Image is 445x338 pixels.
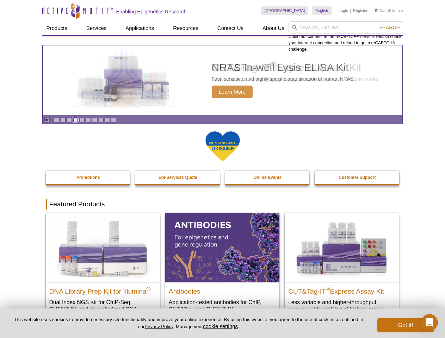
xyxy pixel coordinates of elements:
[289,21,403,52] div: Could not connect to the reCAPTCHA service. Please check your internet connection and reload to g...
[86,117,91,123] a: Go to slide 6
[353,8,367,13] a: Register
[67,117,72,123] a: Go to slide 3
[203,323,238,329] button: cookie settings
[258,21,289,35] a: About Us
[116,8,187,15] h2: Enabling Epigenetics Research
[169,299,276,313] p: Application-tested antibodies for ChIP, CUT&Tag, and CUT&RUN.
[375,6,403,15] li: (0 items)
[111,117,116,123] a: Go to slide 10
[165,213,279,282] img: All Antibodies
[169,21,203,35] a: Resources
[42,21,72,35] a: Products
[339,175,376,180] strong: Customer Support
[76,175,100,180] strong: Promotions
[46,213,160,327] a: DNA Library Prep Kit for Illumina DNA Library Prep Kit for Illumina® Dual Index NGS Kit for ChIP-...
[79,117,85,123] a: Go to slide 5
[44,117,50,123] a: Toggle autoplay
[49,284,156,295] h2: DNA Library Prep Kit for Illumina
[60,117,66,123] a: Go to slide 2
[46,171,131,184] a: Promotions
[46,213,160,282] img: DNA Library Prep Kit for Illumina
[312,6,332,15] a: English
[375,8,378,12] img: Your Cart
[98,117,104,123] a: Go to slide 8
[73,117,78,123] a: Go to slide 4
[213,21,248,35] a: Contact Us
[121,21,158,35] a: Applications
[350,6,351,15] li: |
[421,314,438,331] iframe: Intercom live chat
[54,117,59,123] a: Go to slide 1
[289,21,403,33] input: Keyword, Cat. No.
[315,171,400,184] a: Customer Support
[285,213,399,282] img: CUT&Tag-IT® Express Assay Kit
[159,175,197,180] strong: Epi-Services Quote
[379,25,400,30] span: Search
[375,8,387,13] a: Cart
[82,21,111,35] a: Services
[105,117,110,123] a: Go to slide 9
[147,286,151,292] sup: ®
[165,213,279,320] a: All Antibodies Antibodies Application-tested antibodies for ChIP, CUT&Tag, and CUT&RUN.
[46,199,400,209] h2: Featured Products
[253,175,282,180] strong: Online Events
[377,318,434,332] button: Got it!
[169,284,276,295] h2: Antibodies
[339,8,348,13] a: Login
[288,284,395,295] h2: CUT&Tag-IT Express Assay Kit
[135,171,221,184] a: Epi-Services Quote
[261,6,309,15] a: [GEOGRAPHIC_DATA]
[225,171,310,184] a: Online Events
[288,299,395,313] p: Less variable and higher-throughput genome-wide profiling of histone marks​.
[205,131,240,162] img: We Stand With Ukraine
[144,324,173,329] a: Privacy Policy
[92,117,97,123] a: Go to slide 7
[326,286,330,292] sup: ®
[377,24,402,31] button: Search
[11,317,366,330] p: This website uses cookies to provide necessary site functionality and improve your online experie...
[285,213,399,320] a: CUT&Tag-IT® Express Assay Kit CUT&Tag-IT®Express Assay Kit Less variable and higher-throughput ge...
[49,299,156,320] p: Dual Index NGS Kit for ChIP-Seq, CUT&RUN, and ds methylated DNA assays.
